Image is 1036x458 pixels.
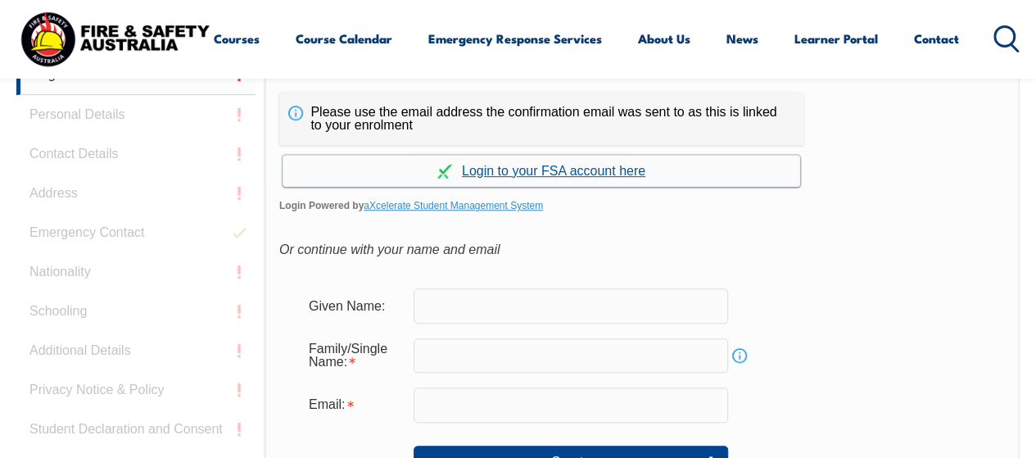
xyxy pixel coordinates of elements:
a: Contact [914,19,959,58]
a: News [726,19,758,58]
div: Email is required. [296,389,414,420]
a: Course Calendar [296,19,392,58]
a: aXcelerate Student Management System [364,200,543,211]
div: Family/Single Name is required. [296,333,414,378]
a: Info [728,344,751,367]
div: Or continue with your name and email [279,238,1005,262]
img: Log in withaxcelerate [437,164,452,179]
a: Courses [214,19,260,58]
div: Please use the email address the confirmation email was sent to as this is linked to your enrolment [279,93,803,145]
a: Learner Portal [794,19,878,58]
div: Given Name: [296,290,414,321]
a: Emergency Response Services [428,19,602,58]
span: Login Powered by [279,193,1005,218]
a: About Us [638,19,690,58]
